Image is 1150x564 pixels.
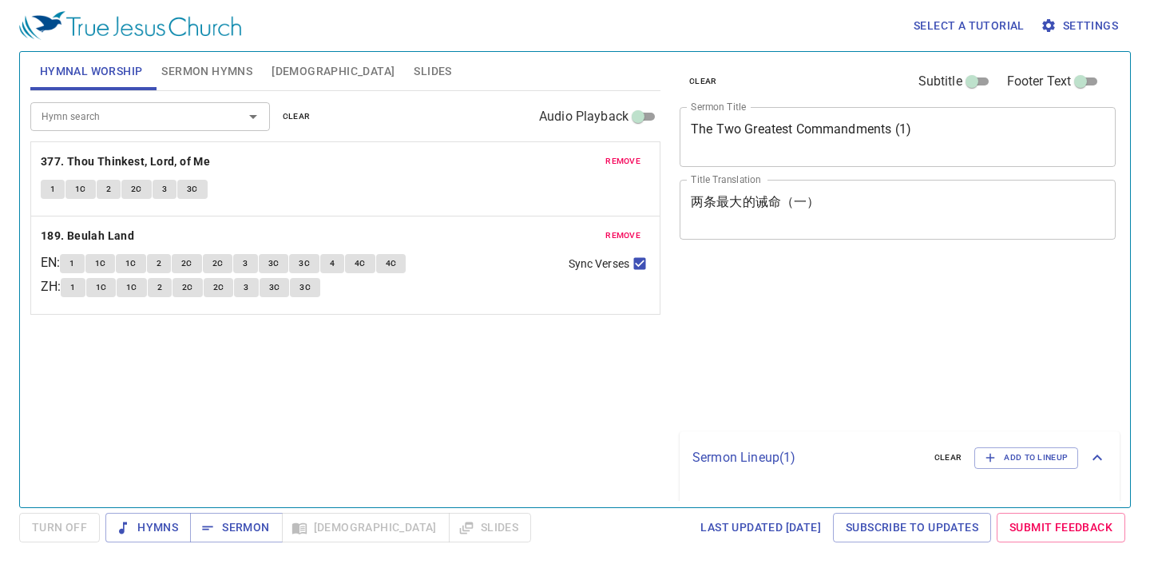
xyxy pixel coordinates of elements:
b: 377. Thou Thinkest, Lord, of Me [41,152,210,172]
button: 3C [259,254,289,273]
span: Subtitle [918,72,962,91]
span: 2C [182,280,193,295]
span: 3C [268,256,280,271]
span: Audio Playback [539,107,629,126]
span: 2C [181,256,192,271]
button: 2C [121,180,152,199]
span: 3C [299,256,310,271]
button: 1C [86,278,117,297]
a: Last updated [DATE] [694,513,827,542]
span: 3C [187,182,198,197]
button: 4C [376,254,406,273]
span: Hymns [118,518,178,538]
span: 4C [355,256,366,271]
a: Submit Feedback [997,513,1125,542]
button: 1 [41,180,65,199]
span: 2C [213,280,224,295]
span: 3C [299,280,311,295]
button: Hymns [105,513,191,542]
span: Submit Feedback [1009,518,1112,538]
button: Add to Lineup [974,447,1078,468]
span: 1C [75,182,86,197]
button: 3C [177,180,208,199]
button: 3C [290,278,320,297]
span: Slides [414,62,451,81]
span: 2C [212,256,224,271]
button: 2C [204,278,234,297]
button: 2 [147,254,171,273]
p: ZH : [41,277,61,296]
span: remove [605,228,640,243]
button: 1C [116,254,146,273]
span: 1C [126,280,137,295]
button: 1C [85,254,116,273]
span: 1C [125,256,137,271]
button: 1C [117,278,147,297]
button: remove [596,226,650,245]
button: 1 [60,254,84,273]
button: 3 [233,254,257,273]
span: Hymnal Worship [40,62,143,81]
span: Subscribe to Updates [846,518,978,538]
button: 189. Beulah Land [41,226,137,246]
button: 4 [320,254,344,273]
button: 3 [234,278,258,297]
span: Last updated [DATE] [700,518,821,538]
span: clear [934,451,962,465]
span: 3 [244,280,248,295]
span: Footer Text [1007,72,1072,91]
button: 3C [289,254,319,273]
button: 377. Thou Thinkest, Lord, of Me [41,152,213,172]
span: [DEMOGRAPHIC_DATA] [272,62,395,81]
span: 4C [386,256,397,271]
span: 1C [96,280,107,295]
span: 2C [131,182,142,197]
img: True Jesus Church [19,11,241,40]
a: Subscribe to Updates [833,513,991,542]
ul: sermon lineup list [680,485,1120,555]
span: Sermon Hymns [161,62,252,81]
span: 1 [70,280,75,295]
button: remove [596,152,650,171]
button: 4C [345,254,375,273]
button: Settings [1037,11,1124,41]
span: 3C [269,280,280,295]
button: 2 [97,180,121,199]
span: remove [605,154,640,169]
span: 3 [243,256,248,271]
span: Settings [1044,16,1118,36]
button: Select a tutorial [907,11,1031,41]
button: 3C [260,278,290,297]
button: 2C [172,254,202,273]
span: 2 [157,256,161,271]
span: 4 [330,256,335,271]
button: 2 [148,278,172,297]
b: 189. Beulah Land [41,226,134,246]
button: clear [273,107,320,126]
textarea: 两条最大的诫命（一） [691,194,1104,224]
button: Sermon [190,513,282,542]
p: Sermon Lineup ( 1 ) [692,448,922,467]
span: clear [283,109,311,124]
button: Open [242,105,264,128]
div: Sermon Lineup(1)clearAdd to Lineup [680,431,1120,484]
span: Select a tutorial [914,16,1025,36]
span: 2 [106,182,111,197]
button: 2C [203,254,233,273]
span: Sync Verses [569,256,629,272]
span: Add to Lineup [985,451,1068,465]
span: 2 [157,280,162,295]
span: Sermon [203,518,269,538]
button: clear [925,448,972,467]
span: 1 [69,256,74,271]
button: 1 [61,278,85,297]
textarea: The Two Greatest Commandments (1) [691,121,1104,152]
button: 3 [153,180,176,199]
button: 2C [172,278,203,297]
span: clear [689,74,717,89]
button: 1C [65,180,96,199]
span: 1 [50,182,55,197]
iframe: from-child [673,256,1030,426]
button: clear [680,72,727,91]
span: 3 [162,182,167,197]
